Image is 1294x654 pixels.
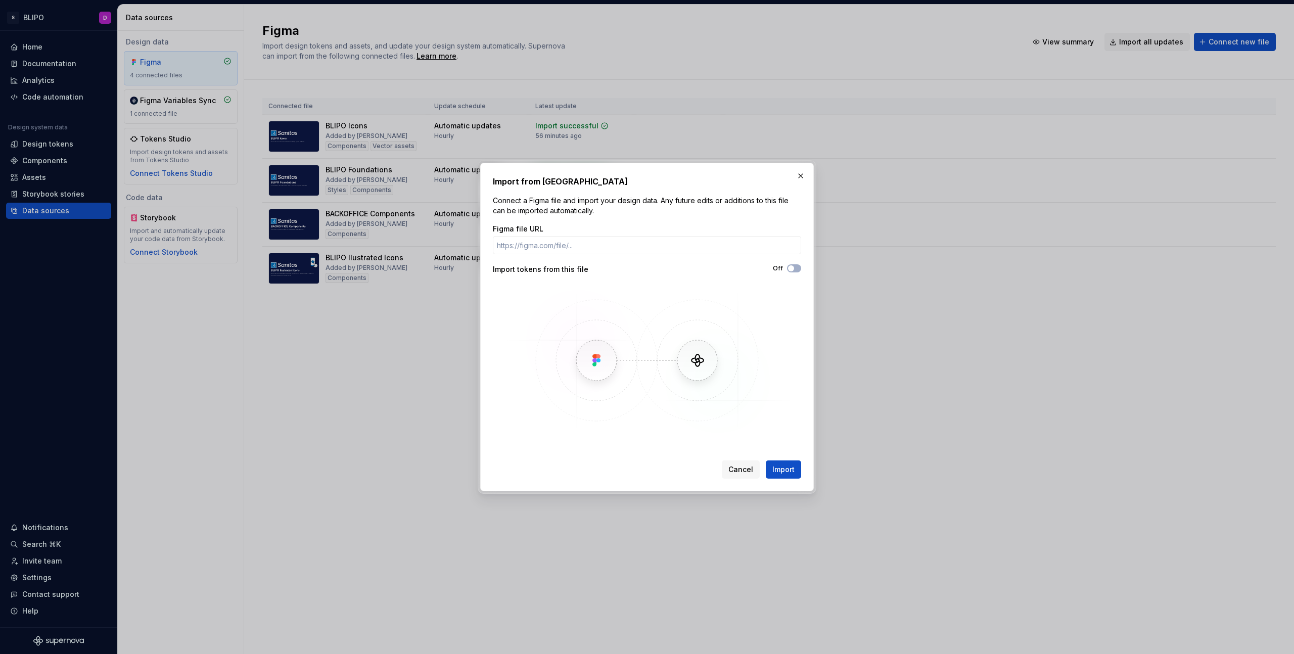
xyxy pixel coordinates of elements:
h2: Import from [GEOGRAPHIC_DATA] [493,175,801,188]
button: Cancel [722,460,760,479]
span: Cancel [728,464,753,475]
span: Import [772,464,795,475]
label: Figma file URL [493,224,543,234]
div: Import tokens from this file [493,264,647,274]
input: https://figma.com/file/... [493,236,801,254]
p: Connect a Figma file and import your design data. Any future edits or additions to this file can ... [493,196,801,216]
button: Import [766,460,801,479]
label: Off [773,264,783,272]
